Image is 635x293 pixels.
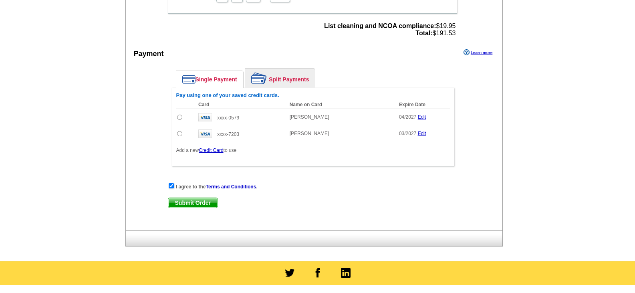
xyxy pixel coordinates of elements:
[168,198,218,208] span: Submit Order
[324,22,456,37] span: $19.95 $191.53
[199,148,223,153] a: Credit Card
[395,101,450,109] th: Expire Date
[198,113,212,121] img: visa.gif
[290,131,329,136] span: [PERSON_NAME]
[415,30,432,36] strong: Total:
[176,92,450,99] h6: Pay using one of your saved credit cards.
[134,48,164,59] div: Payment
[217,115,239,121] span: xxxx-0579
[418,114,426,120] a: Edit
[217,131,239,137] span: xxxx-7203
[176,147,450,154] p: Add a new to use
[176,71,243,88] a: Single Payment
[418,131,426,136] a: Edit
[251,73,267,84] img: split-payment.png
[324,22,436,29] strong: List cleaning and NCOA compliance:
[176,184,258,190] strong: I agree to the .
[286,101,395,109] th: Name on Card
[194,101,286,109] th: Card
[198,129,212,138] img: visa.gif
[464,49,492,56] a: Learn more
[290,114,329,120] span: [PERSON_NAME]
[475,107,635,293] iframe: LiveChat chat widget
[245,69,315,88] a: Split Payments
[399,114,416,120] span: 04/2027
[182,75,196,84] img: single-payment.png
[399,131,416,136] span: 03/2027
[206,184,256,190] a: Terms and Conditions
